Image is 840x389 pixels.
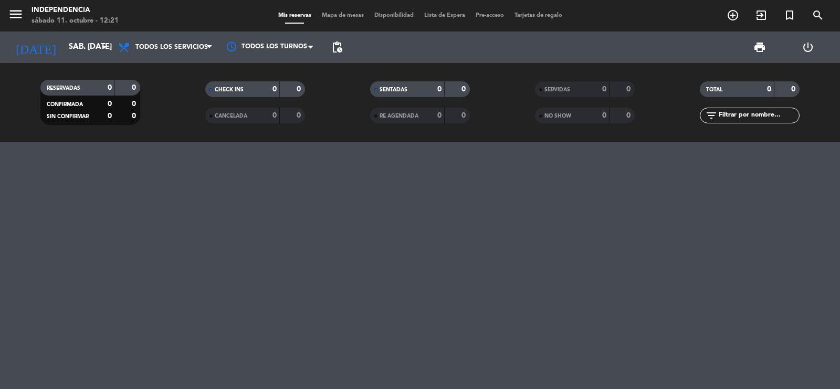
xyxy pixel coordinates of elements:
div: Independencia [31,5,119,16]
i: search [812,9,824,22]
strong: 0 [602,86,606,93]
strong: 0 [108,84,112,91]
strong: 0 [461,112,468,119]
strong: 0 [767,86,771,93]
i: turned_in_not [783,9,796,22]
span: SENTADAS [380,87,407,92]
strong: 0 [132,112,138,120]
input: Filtrar por nombre... [718,110,799,121]
button: menu [8,6,24,26]
span: Mis reservas [273,13,317,18]
span: RESERVADAS [47,86,80,91]
span: SERVIDAS [544,87,570,92]
i: add_circle_outline [727,9,739,22]
span: Lista de Espera [419,13,470,18]
span: CANCELADA [215,113,247,119]
strong: 0 [132,100,138,108]
strong: 0 [132,84,138,91]
span: RE AGENDADA [380,113,418,119]
strong: 0 [272,86,277,93]
span: TOTAL [706,87,722,92]
strong: 0 [437,86,442,93]
strong: 0 [108,112,112,120]
i: exit_to_app [755,9,768,22]
span: Todos los servicios [135,44,208,51]
strong: 0 [297,112,303,119]
strong: 0 [626,86,633,93]
span: Disponibilidad [369,13,419,18]
i: arrow_drop_down [98,41,110,54]
div: LOG OUT [784,31,832,63]
span: SIN CONFIRMAR [47,114,89,119]
strong: 0 [272,112,277,119]
strong: 0 [791,86,797,93]
strong: 0 [297,86,303,93]
span: CHECK INS [215,87,244,92]
strong: 0 [626,112,633,119]
strong: 0 [108,100,112,108]
i: [DATE] [8,36,64,59]
i: filter_list [705,109,718,122]
span: NO SHOW [544,113,571,119]
i: power_settings_new [802,41,814,54]
strong: 0 [437,112,442,119]
i: menu [8,6,24,22]
span: pending_actions [331,41,343,54]
div: sábado 11. octubre - 12:21 [31,16,119,26]
span: Pre-acceso [470,13,509,18]
span: CONFIRMADA [47,102,83,107]
strong: 0 [461,86,468,93]
span: Tarjetas de regalo [509,13,568,18]
strong: 0 [602,112,606,119]
span: print [753,41,766,54]
span: Mapa de mesas [317,13,369,18]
